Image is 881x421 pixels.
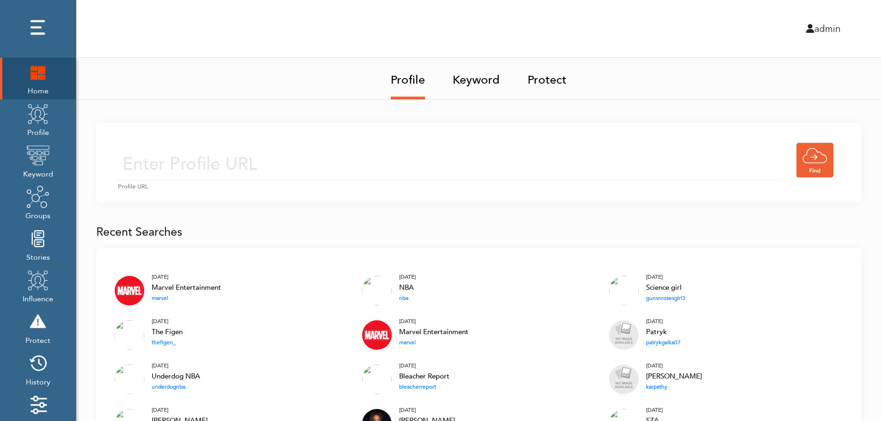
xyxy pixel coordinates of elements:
img: bleacherreport_twitter.jpg [362,365,392,394]
a: Protect [528,58,567,97]
a: [DATE] [PERSON_NAME] karpathy [646,361,702,391]
div: nba [399,293,416,303]
div: [DATE] [152,317,183,326]
img: no_image.png [609,320,639,350]
img: dots.png [26,16,49,39]
div: [PERSON_NAME] [646,371,702,383]
div: marvel [152,293,221,303]
img: k8vEBoCW.jpeg [362,320,392,350]
a: [DATE] The Figen thefigen_ [152,317,183,347]
img: profile.png [26,102,49,125]
img: profile.png [26,268,49,292]
div: Bleacher Report [399,371,450,383]
span: Profile [26,125,49,138]
div: Science girl [646,282,685,294]
div: NBA [399,282,416,294]
a: [DATE] Marvel Entertainment marvel [399,317,468,347]
div: [DATE] [646,361,702,370]
span: Influence [23,292,53,305]
div: [DATE] [646,272,685,281]
img: keyword.png [26,144,49,167]
div: [DATE] [399,361,450,370]
img: k8vEBoCW.jpeg [115,276,144,305]
h1: Recent Searches [96,225,861,239]
img: home.png [26,61,49,84]
div: marvel [399,338,468,347]
a: Profile [391,58,425,99]
img: find.png [796,143,833,177]
div: patrykgalka07 [646,338,681,347]
img: nba_twitter.jpg [362,276,392,305]
div: thefigen_ [152,338,183,347]
div: [DATE] [399,272,416,281]
small: Profile URL [118,183,839,191]
div: The Figen [152,326,183,338]
div: [DATE] [646,317,681,326]
a: [DATE] Bleacher Report bleacherreport [399,361,450,391]
span: Keyword [23,167,53,180]
img: settings.png [26,393,49,416]
div: bleacherreport [399,382,450,391]
img: risk.png [26,310,49,333]
span: Groups [25,208,50,221]
a: [DATE] Science girl gunsnrosesgirl3 [646,272,685,303]
span: History [26,375,50,388]
div: [DATE] [152,361,200,370]
div: Patryk [646,326,681,338]
a: [DATE] Underdog NBA underdognba [152,361,200,391]
div: [DATE] [152,272,221,281]
div: Marvel Entertainment [399,326,468,338]
div: gunsnrosesgirl3 [646,293,685,303]
div: [DATE] [646,405,663,415]
a: [DATE] Marvel Entertainment marvel [152,272,221,303]
img: bf3df493-ddae-46b6-ab18-31bc32daef67 [609,276,639,305]
img: groups.png [26,185,49,208]
img: stories.png [26,227,49,250]
img: bb110f18-7a73-454a-8682-8d5a89c5d6e2 [115,320,144,350]
div: [DATE] [399,317,468,326]
a: [DATE] NBA nba [399,272,416,303]
span: Stories [26,250,50,263]
div: [DATE] [399,405,455,415]
div: admin [459,22,848,36]
span: Home [26,84,49,97]
div: karpathy [646,382,702,391]
img: underdognba_twitter.jpg [115,365,144,394]
div: Underdog NBA [152,371,200,383]
div: [DATE] [152,405,208,415]
div: underdognba [152,382,200,391]
img: no_image.png [609,365,639,394]
a: [DATE] Patryk patrykgalka07 [646,317,681,347]
span: Protect [25,333,50,346]
a: Keyword [453,58,500,97]
input: Enter Profile URL [118,148,783,181]
div: Marvel Entertainment [152,282,221,294]
img: history.png [26,352,49,375]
